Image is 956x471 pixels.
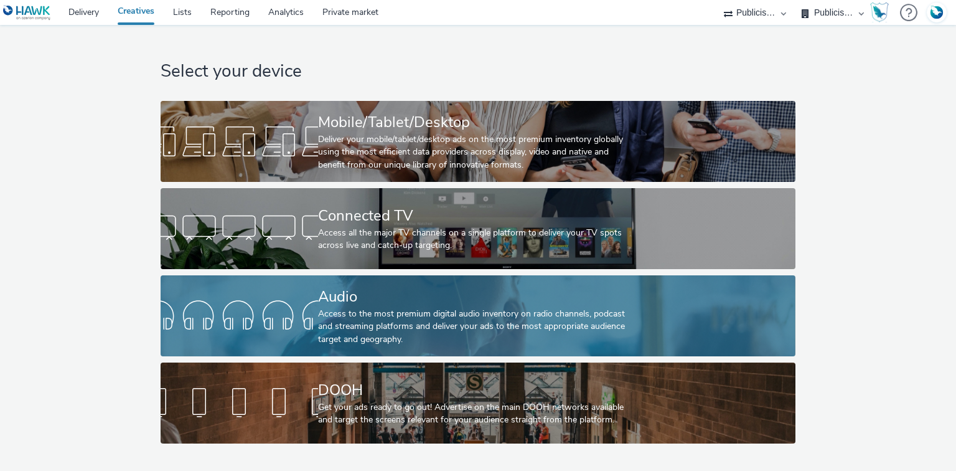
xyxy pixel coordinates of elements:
img: Hawk Academy [870,2,889,22]
h1: Select your device [161,60,795,83]
div: Connected TV [318,205,633,227]
a: DOOHGet your ads ready to go out! Advertise on the main DOOH networks available and target the sc... [161,363,795,444]
div: Deliver your mobile/tablet/desktop ads on the most premium inventory globally using the most effi... [318,133,633,171]
a: Hawk Academy [870,2,894,22]
div: Mobile/Tablet/Desktop [318,112,633,133]
a: Mobile/Tablet/DesktopDeliver your mobile/tablet/desktop ads on the most premium inventory globall... [161,101,795,182]
img: Account FR [927,3,946,22]
div: DOOH [318,379,633,401]
div: Access to the most premium digital audio inventory on radio channels, podcast and streaming platf... [318,308,633,346]
div: Get your ads ready to go out! Advertise on the main DOOH networks available and target the screen... [318,401,633,427]
a: AudioAccess to the most premium digital audio inventory on radio channels, podcast and streaming ... [161,275,795,356]
a: Connected TVAccess all the major TV channels on a single platform to deliver your TV spots across... [161,188,795,269]
div: Access all the major TV channels on a single platform to deliver your TV spots across live and ca... [318,227,633,252]
img: undefined Logo [3,5,51,21]
div: Audio [318,286,633,308]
